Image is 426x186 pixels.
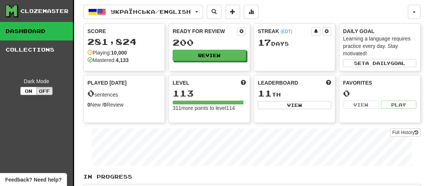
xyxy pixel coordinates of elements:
div: 113 [173,89,246,98]
button: View [343,101,379,109]
div: Playing: [87,49,127,56]
strong: 0 [104,102,107,108]
div: th [258,89,331,98]
div: 281,824 [87,37,161,46]
span: This week in points, UTC [326,79,331,87]
button: View [258,101,331,109]
button: Play [381,101,417,109]
span: 0 [87,88,94,98]
span: Українська / English [111,9,191,15]
div: Day s [258,38,331,48]
span: Played [DATE] [87,79,127,87]
button: Review [173,50,246,61]
button: Українська/English [83,5,203,19]
span: 11 [258,88,272,98]
div: 0 [343,89,416,98]
div: Clozemaster [20,7,69,15]
span: a daily [365,61,390,66]
button: More stats [244,5,259,19]
div: 200 [173,38,246,47]
button: On [20,87,37,95]
div: New / Review [87,101,161,108]
div: Mastered: [87,56,129,64]
span: Level [173,79,189,87]
span: Score more points to level up [241,79,246,87]
span: Open feedback widget [5,176,61,183]
span: Leaderboard [258,79,298,87]
a: Full History [390,128,420,137]
strong: 4,133 [116,57,129,63]
div: Favorites [343,79,416,87]
strong: 0 [87,102,90,108]
div: sentences [87,89,161,98]
div: Score [87,27,161,35]
p: In Progress [83,173,420,180]
button: Add sentence to collection [225,5,240,19]
div: Streak [258,27,312,35]
div: Daily Goal [343,27,416,35]
div: 311 more points to level 114 [173,104,246,112]
a: (EDT) [280,29,292,34]
button: Seta dailygoal [343,59,416,67]
strong: 10,000 [111,50,127,56]
span: 17 [258,37,271,48]
div: Ready for Review [173,27,237,35]
div: Dark Mode [6,78,67,85]
button: Search sentences [207,5,222,19]
div: Learning a language requires practice every day. Stay motivated! [343,35,416,57]
button: Off [36,87,53,95]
